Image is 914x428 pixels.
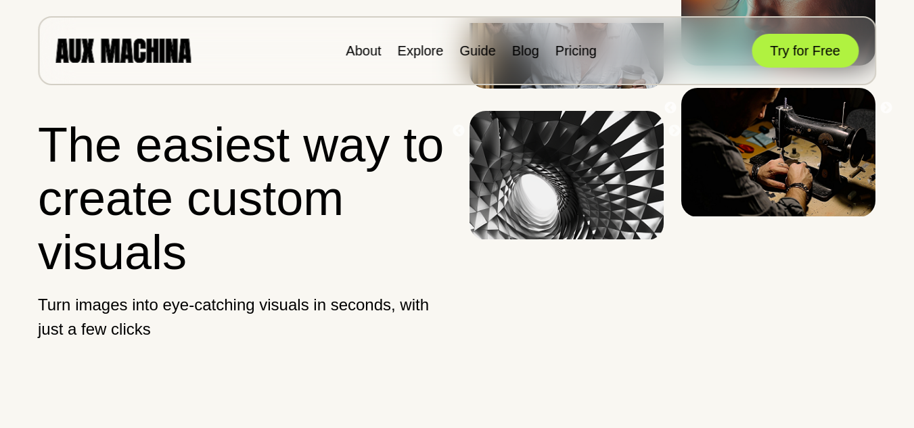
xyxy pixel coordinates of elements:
[452,124,465,138] button: Previous
[38,118,445,279] h1: The easiest way to create custom visuals
[398,43,444,58] a: Explore
[555,43,597,58] a: Pricing
[459,43,495,58] a: Guide
[512,43,539,58] a: Blog
[752,34,859,68] button: Try for Free
[664,101,677,115] button: Previous
[346,43,381,58] a: About
[681,88,875,217] img: Image
[38,293,445,341] p: Turn images into eye-catching visuals in seconds, with just a few clicks
[668,124,681,138] button: Next
[470,111,664,240] img: Image
[879,101,893,115] button: Next
[55,39,191,62] img: AUX MACHINA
